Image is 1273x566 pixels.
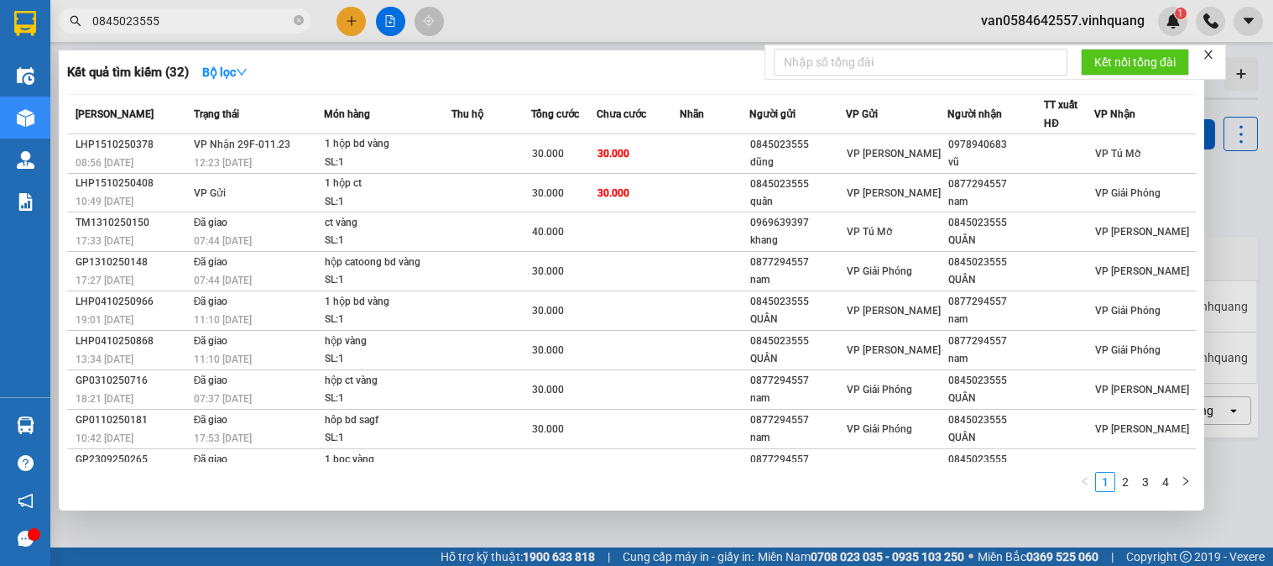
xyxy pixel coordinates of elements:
span: Trạng thái [194,108,239,120]
button: right [1176,472,1196,492]
div: 0845023555 [948,411,1043,429]
div: 0845023555 [750,333,845,350]
div: 0845023555 [750,293,845,311]
span: VP Gửi [846,108,878,120]
span: 30.000 [532,423,564,435]
span: 07:44 [DATE] [194,275,252,286]
span: message [18,531,34,547]
li: Previous Page [1075,472,1095,492]
img: warehouse-icon [17,151,34,169]
span: Tổng cước [531,108,579,120]
span: Đã giao [194,453,228,465]
div: 0877294557 [750,411,845,429]
div: hộp catoong bd vàng [325,254,451,272]
span: close-circle [294,15,304,25]
li: Next Page [1176,472,1196,492]
span: Người nhận [947,108,1002,120]
div: 0845023555 [948,372,1043,390]
span: [PERSON_NAME] [76,108,154,120]
div: QUÂN [948,232,1043,249]
div: khang [750,232,845,249]
div: 1 hộp bd vàng [325,293,451,312]
a: 4 [1156,473,1175,491]
span: 30.000 [532,265,564,277]
div: SL: 1 [325,429,451,448]
span: 30.000 [532,187,564,199]
div: quân [750,193,845,211]
div: QUÂN [750,311,845,328]
span: Đã giao [194,414,228,426]
div: SL: 1 [325,311,451,329]
span: 17:27 [DATE] [76,275,133,286]
div: QUÂN [948,390,1043,407]
li: 1 [1095,472,1115,492]
input: Nhập số tổng đài [774,49,1067,76]
span: 08:56 [DATE] [76,157,133,169]
div: SL: 1 [325,271,451,290]
span: 10:49 [DATE] [76,196,133,207]
span: Đã giao [194,375,228,386]
div: TM1310250150 [76,214,189,232]
div: hộp ct vàng [325,372,451,390]
div: 0877294557 [948,293,1043,311]
button: Bộ lọcdown [189,59,261,86]
div: 1 hộp bd vàng [325,135,451,154]
div: QUÂN [750,350,845,368]
span: 30.000 [532,344,564,356]
li: 3 [1135,472,1156,492]
strong: Bộ lọc [202,66,248,79]
img: warehouse-icon [17,67,34,85]
span: 18:21 [DATE] [76,393,133,405]
span: VP Giải Phóng [1095,344,1161,356]
div: nam [750,429,845,447]
span: VP [PERSON_NAME] [847,148,941,160]
button: left [1075,472,1095,492]
span: 30.000 [532,148,564,160]
span: left [1080,476,1090,486]
div: GP1310250148 [76,254,189,271]
div: SL: 1 [325,350,451,369]
span: 17:33 [DATE] [76,235,133,247]
div: LHP0410250868 [76,333,189,350]
li: 4 [1156,472,1176,492]
div: GP2309250265 [76,451,189,469]
span: VP Nhận 29F-011.23 [194,139,290,150]
input: Tìm tên, số ĐT hoặc mã đơn [92,12,290,30]
span: VP [PERSON_NAME] [1095,265,1189,277]
span: Người gửi [749,108,796,120]
img: warehouse-icon [17,109,34,127]
span: down [236,66,248,78]
span: 11:10 [DATE] [194,314,252,326]
span: close-circle [294,13,304,29]
a: 1 [1096,473,1114,491]
span: VP Tú Mỡ [1095,148,1140,160]
div: 0877294557 [948,176,1043,193]
div: 0845023555 [948,214,1043,232]
div: nam [948,311,1043,328]
span: 30.000 [532,305,564,317]
div: SL: 1 [325,154,451,172]
span: VP Giải Phóng [1095,187,1161,199]
div: 1 hộp ct [325,175,451,193]
div: 0877294557 [750,372,845,390]
span: 07:37 [DATE] [194,393,252,405]
span: VP Gửi [194,187,226,199]
div: QUÂN [948,271,1043,289]
div: GP0110250181 [76,411,189,429]
span: 40.000 [532,226,564,238]
div: 0845023555 [948,254,1043,271]
div: 0877294557 [948,333,1043,350]
img: warehouse-icon [17,417,34,434]
span: VP Giải Phóng [847,265,912,277]
span: 07:44 [DATE] [194,235,252,247]
span: Đã giao [194,335,228,347]
span: VP Tú Mỡ [847,226,892,238]
span: Đã giao [194,296,228,307]
div: dũng [750,154,845,171]
li: 2 [1115,472,1135,492]
span: Chưa cước [597,108,646,120]
div: 0877294557 [750,254,845,271]
div: LHP1510250408 [76,175,189,192]
span: VP Giải Phóng [1095,305,1161,317]
span: 30.000 [532,384,564,396]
